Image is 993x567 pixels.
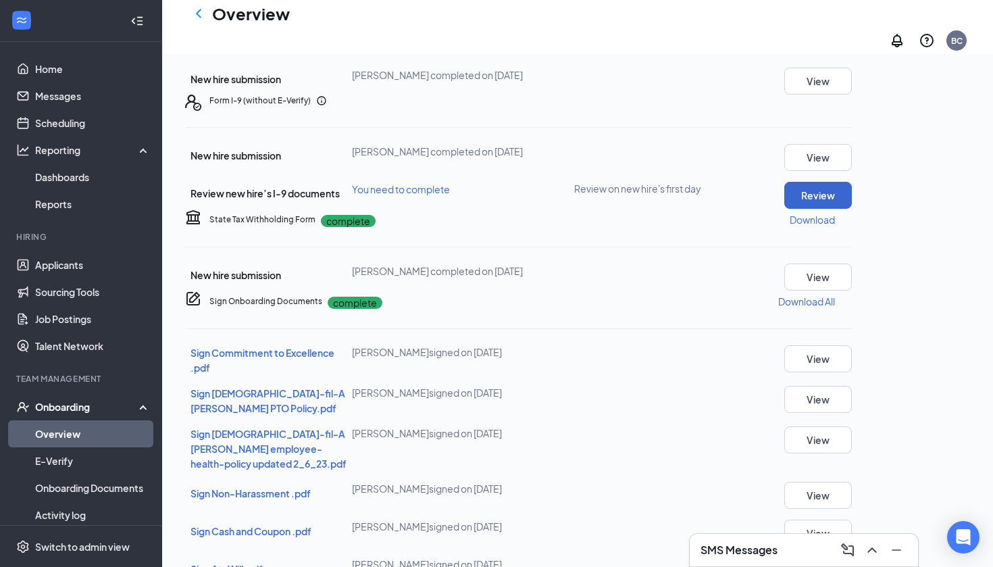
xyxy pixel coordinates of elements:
h5: Form I-9 (without E-Verify) [209,95,311,107]
span: You need to complete [352,183,450,195]
svg: ChevronLeft [190,5,207,22]
a: Home [35,55,151,82]
span: [PERSON_NAME] completed on [DATE] [352,145,523,157]
svg: FormI9EVerifyIcon [185,95,201,111]
button: ComposeMessage [837,539,859,561]
div: Hiring [16,231,148,243]
button: Download [789,209,836,230]
a: Sign Non-Harassment .pdf [190,487,311,499]
a: Messages [35,82,151,109]
button: View [784,264,852,291]
a: Sign [DEMOGRAPHIC_DATA]-fil-A [PERSON_NAME] PTO Policy.pdf [190,387,345,414]
a: Applicants [35,251,151,278]
span: New hire submission [190,269,281,281]
button: View [784,345,852,372]
span: New hire submission [190,149,281,162]
div: Reporting [35,143,151,157]
span: [PERSON_NAME] completed on [DATE] [352,265,523,277]
p: Download [790,213,835,226]
button: Download All [778,291,836,312]
h5: Sign Onboarding Documents [209,295,322,307]
a: Sign Cash and Coupon .pdf [190,525,311,537]
svg: ChevronUp [864,542,880,558]
a: Reports [35,191,151,218]
svg: Minimize [888,542,905,558]
div: [PERSON_NAME] signed on [DATE] [352,482,574,495]
svg: CompanyDocumentIcon [185,291,201,307]
div: Open Intercom Messenger [947,521,979,553]
div: [PERSON_NAME] signed on [DATE] [352,426,574,440]
button: Review [784,182,852,209]
p: complete [321,215,376,227]
div: BC [951,35,963,47]
span: [PERSON_NAME] completed on [DATE] [352,69,523,81]
button: View [784,68,852,95]
button: View [784,482,852,509]
div: Onboarding [35,400,139,414]
a: Sign [DEMOGRAPHIC_DATA]-fil-A [PERSON_NAME] employee-health-policy updated 2_6_23.pdf [190,428,347,470]
a: Scheduling [35,109,151,137]
div: [PERSON_NAME] signed on [DATE] [352,520,574,533]
span: Review on new hire's first day [574,182,701,195]
svg: Info [316,95,327,106]
a: Sourcing Tools [35,278,151,305]
a: Talent Network [35,332,151,360]
h1: Overview [212,2,290,25]
a: Job Postings [35,305,151,332]
button: ChevronUp [861,539,883,561]
button: View [784,386,852,413]
svg: Collapse [130,14,144,28]
p: Download All [778,295,835,308]
svg: Notifications [889,32,905,49]
p: complete [328,297,382,309]
span: New hire submission [190,73,281,85]
a: E-Verify [35,447,151,474]
a: Activity log [35,501,151,528]
svg: TaxGovernmentIcon [185,209,201,225]
div: Switch to admin view [35,540,130,553]
button: Minimize [886,539,907,561]
h5: State Tax Withholding Form [209,214,315,226]
svg: QuestionInfo [919,32,935,49]
div: [PERSON_NAME] signed on [DATE] [352,386,574,399]
svg: ComposeMessage [840,542,856,558]
svg: WorkstreamLogo [15,14,28,27]
a: Onboarding Documents [35,474,151,501]
svg: Analysis [16,143,30,157]
a: Sign Commitment to Excellence .pdf [190,347,334,374]
button: View [784,520,852,547]
div: Team Management [16,373,148,385]
a: Dashboards [35,164,151,191]
a: Overview [35,420,151,447]
span: Review new hire’s I-9 documents [190,187,340,199]
button: View [784,144,852,171]
svg: UserCheck [16,400,30,414]
div: [PERSON_NAME] signed on [DATE] [352,345,574,359]
svg: Settings [16,540,30,553]
button: View [784,426,852,453]
h3: SMS Messages [701,543,778,558]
